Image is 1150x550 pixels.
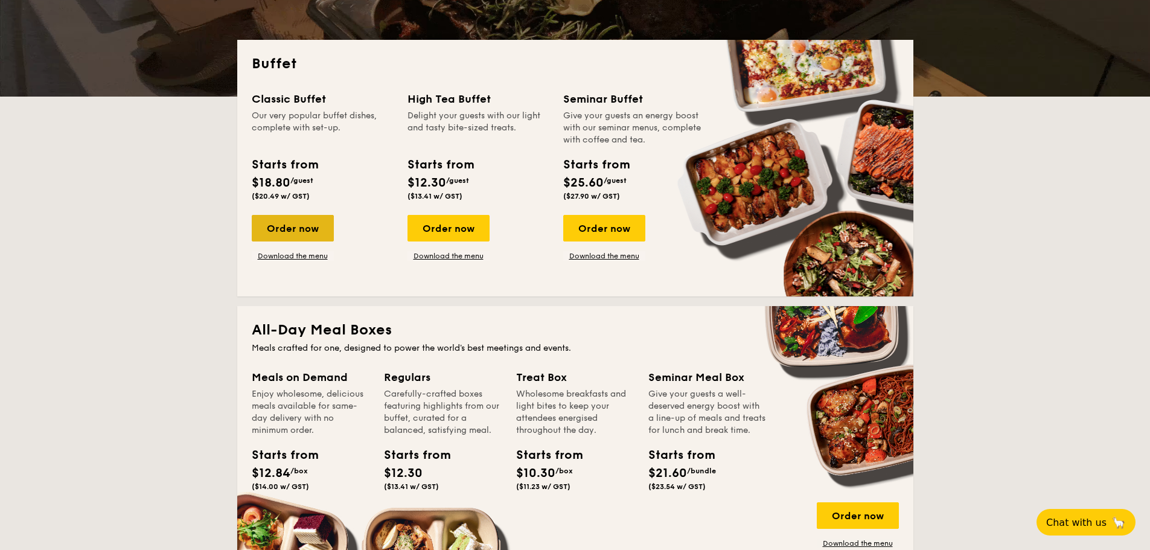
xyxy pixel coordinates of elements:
div: Give your guests a well-deserved energy boost with a line-up of meals and treats for lunch and br... [648,388,766,436]
div: Order now [407,215,490,241]
div: Starts from [407,156,473,174]
div: Delight your guests with our light and tasty bite-sized treats. [407,110,549,146]
span: $25.60 [563,176,604,190]
span: /box [555,467,573,475]
div: Order now [252,215,334,241]
div: Starts from [648,446,703,464]
a: Download the menu [407,251,490,261]
span: $18.80 [252,176,290,190]
div: Starts from [384,446,438,464]
span: /guest [604,176,627,185]
div: Starts from [252,156,318,174]
span: /guest [446,176,469,185]
span: ($27.90 w/ GST) [563,192,620,200]
div: Give your guests an energy boost with our seminar menus, complete with coffee and tea. [563,110,704,146]
span: $12.30 [407,176,446,190]
a: Download the menu [252,251,334,261]
div: Starts from [563,156,629,174]
span: ($20.49 w/ GST) [252,192,310,200]
div: Meals on Demand [252,369,369,386]
a: Download the menu [563,251,645,261]
div: Carefully-crafted boxes featuring highlights from our buffet, curated for a balanced, satisfying ... [384,388,502,436]
span: ($11.23 w/ GST) [516,482,570,491]
div: Wholesome breakfasts and light bites to keep your attendees energised throughout the day. [516,388,634,436]
span: $12.84 [252,466,290,481]
button: Chat with us🦙 [1037,509,1136,536]
span: $12.30 [384,466,423,481]
span: $21.60 [648,466,687,481]
div: Our very popular buffet dishes, complete with set-up. [252,110,393,146]
div: Meals crafted for one, designed to power the world's best meetings and events. [252,342,899,354]
span: /box [290,467,308,475]
div: Starts from [516,446,570,464]
div: Enjoy wholesome, delicious meals available for same-day delivery with no minimum order. [252,388,369,436]
h2: All-Day Meal Boxes [252,321,899,340]
span: Chat with us [1046,517,1107,528]
span: /bundle [687,467,716,475]
div: Starts from [252,446,306,464]
div: Order now [817,502,899,529]
div: Seminar Meal Box [648,369,766,386]
div: High Tea Buffet [407,91,549,107]
div: Classic Buffet [252,91,393,107]
span: 🦙 [1111,516,1126,529]
div: Order now [563,215,645,241]
a: Download the menu [817,539,899,548]
h2: Buffet [252,54,899,74]
div: Regulars [384,369,502,386]
span: ($13.41 w/ GST) [407,192,462,200]
span: $10.30 [516,466,555,481]
span: ($13.41 w/ GST) [384,482,439,491]
div: Seminar Buffet [563,91,704,107]
span: /guest [290,176,313,185]
span: ($23.54 w/ GST) [648,482,706,491]
span: ($14.00 w/ GST) [252,482,309,491]
div: Treat Box [516,369,634,386]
